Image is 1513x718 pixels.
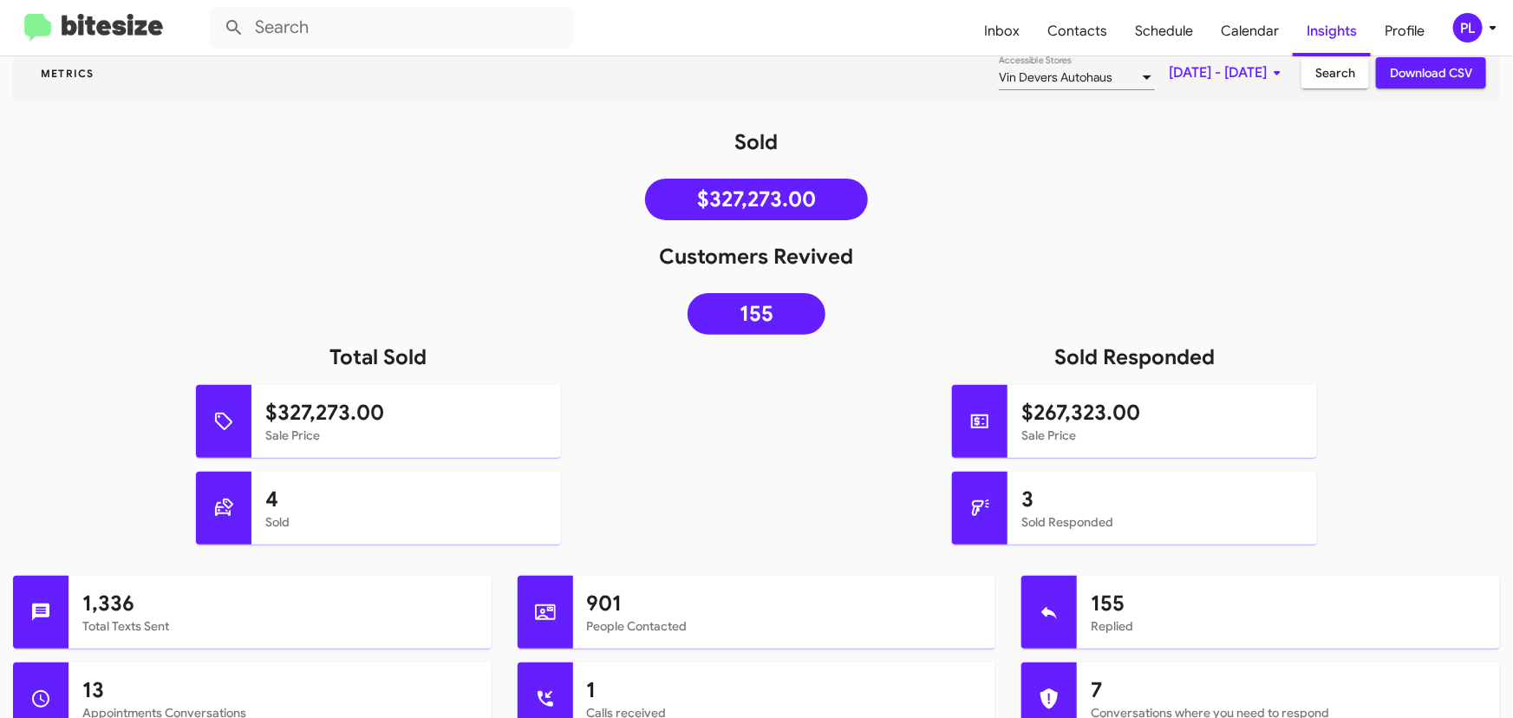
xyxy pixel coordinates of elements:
[1091,676,1486,704] h1: 7
[587,617,982,635] mat-card-subtitle: People Contacted
[1021,427,1303,444] mat-card-subtitle: Sale Price
[1453,13,1483,42] div: PL
[27,67,108,80] span: Metrics
[1371,6,1438,56] a: Profile
[82,590,478,617] h1: 1,336
[1207,6,1293,56] a: Calendar
[1091,617,1486,635] mat-card-subtitle: Replied
[1301,57,1369,88] button: Search
[1155,57,1301,88] button: [DATE] - [DATE]
[1034,6,1121,56] a: Contacts
[697,191,816,208] span: $327,273.00
[740,305,773,323] span: 155
[82,617,478,635] mat-card-subtitle: Total Texts Sent
[587,676,982,704] h1: 1
[265,427,547,444] mat-card-subtitle: Sale Price
[970,6,1034,56] a: Inbox
[265,486,547,513] h1: 4
[1021,399,1303,427] h1: $267,323.00
[1021,513,1303,531] mat-card-subtitle: Sold Responded
[587,590,982,617] h1: 901
[999,69,1112,85] span: Vin Devers Autohaus
[1293,6,1371,56] a: Insights
[1121,6,1207,56] a: Schedule
[1390,57,1472,88] span: Download CSV
[82,676,478,704] h1: 13
[1091,590,1486,617] h1: 155
[210,7,574,49] input: Search
[1021,486,1303,513] h1: 3
[265,399,547,427] h1: $327,273.00
[1315,57,1355,88] span: Search
[1438,13,1494,42] button: PL
[265,513,547,531] mat-card-subtitle: Sold
[1376,57,1486,88] button: Download CSV
[1169,57,1288,88] span: [DATE] - [DATE]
